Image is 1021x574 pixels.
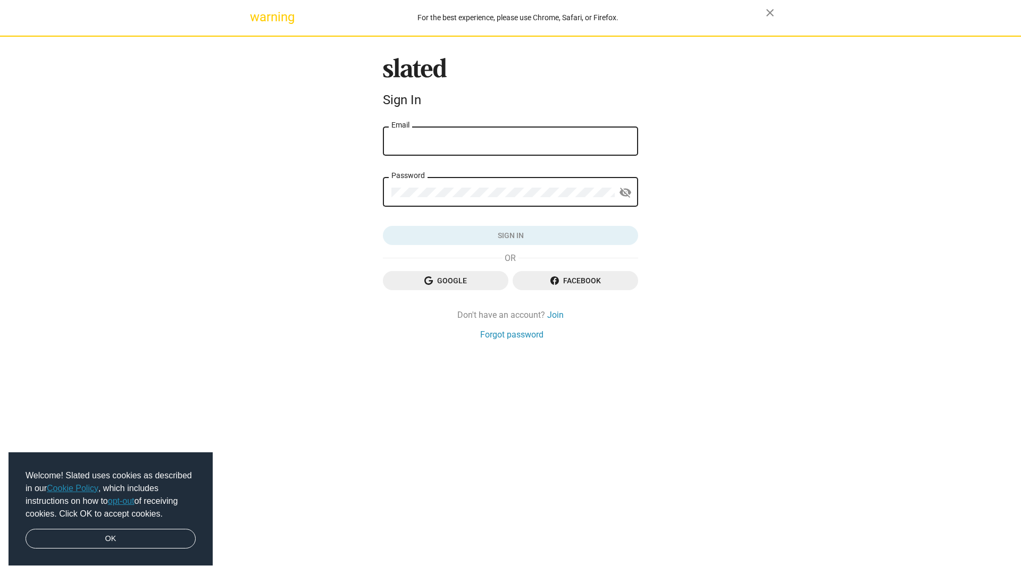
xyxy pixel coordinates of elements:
div: For the best experience, please use Chrome, Safari, or Firefox. [270,11,766,25]
mat-icon: visibility_off [619,184,632,201]
a: Forgot password [480,329,543,340]
div: cookieconsent [9,452,213,566]
button: Google [383,271,508,290]
div: Don't have an account? [383,309,638,320]
span: Facebook [521,271,630,290]
button: Show password [615,182,636,204]
a: Cookie Policy [47,484,98,493]
span: Google [391,271,500,290]
a: Join [547,309,564,320]
a: opt-out [108,496,135,505]
button: Facebook [513,271,638,290]
a: dismiss cookie message [26,529,196,549]
span: Welcome! Slated uses cookies as described in our , which includes instructions on how to of recei... [26,469,196,520]
sl-branding: Sign In [383,58,638,112]
mat-icon: close [764,6,776,19]
div: Sign In [383,92,638,107]
mat-icon: warning [250,11,263,23]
